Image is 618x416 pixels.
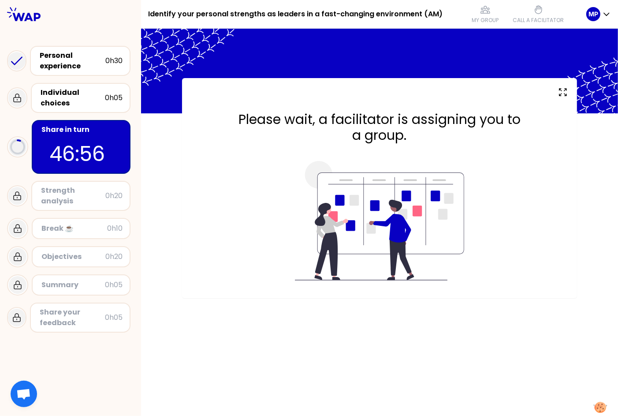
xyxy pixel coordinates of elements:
[105,251,123,262] div: 0h20
[40,50,105,71] div: Personal experience
[105,191,123,201] div: 0h20
[41,251,105,262] div: Objectives
[41,280,105,290] div: Summary
[41,223,107,234] div: Break ☕️
[513,17,564,24] p: Call a facilitator
[41,87,105,109] div: Individual choices
[40,307,105,328] div: Share your feedback
[105,280,123,290] div: 0h05
[49,139,113,169] p: 46:56
[41,185,105,206] div: Strength analysis
[588,10,598,19] p: MP
[105,56,123,66] div: 0h30
[107,223,123,234] div: 0h10
[105,312,123,323] div: 0h05
[510,1,568,27] button: Call a facilitator
[105,93,123,103] div: 0h05
[472,17,499,24] p: My group
[200,112,559,143] h2: Please wait, a facilitator is assigning you to a group.
[469,1,503,27] button: My group
[11,381,37,407] div: Ouvrir le chat
[586,7,611,21] button: MP
[41,124,123,135] div: Share in turn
